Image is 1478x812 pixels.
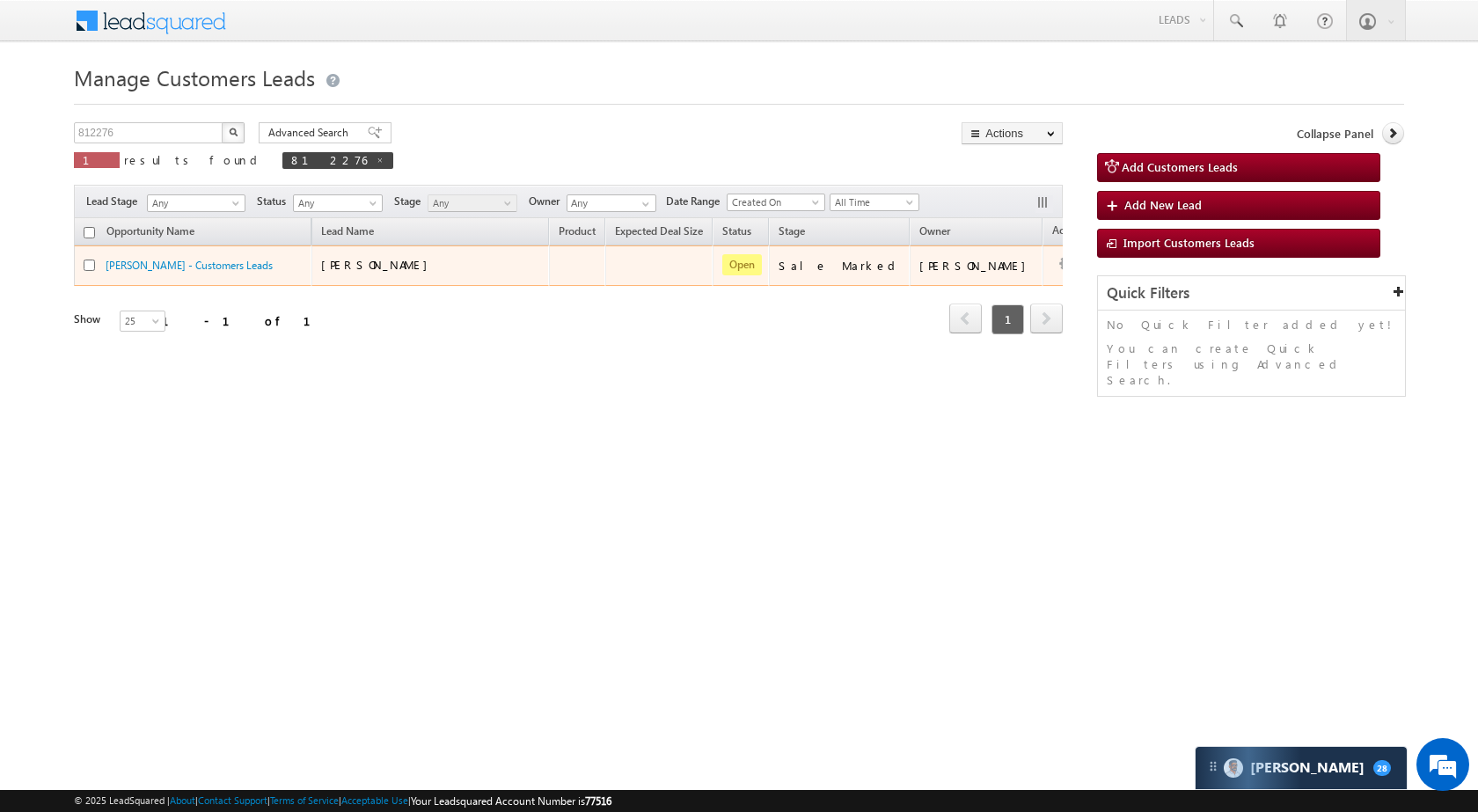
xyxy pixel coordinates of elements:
a: Show All Items [633,195,655,213]
div: Sale Marked [779,258,902,274]
span: Product [559,224,596,238]
a: Any [293,194,383,212]
a: Stage [770,222,814,245]
input: Type to Search [567,194,656,212]
a: Terms of Service [270,794,339,806]
span: results found [124,152,264,167]
span: All Time [830,194,914,210]
span: Owner [529,194,567,209]
span: Any [428,195,512,211]
a: About [170,794,195,806]
span: Advanced Search [268,125,354,141]
img: Search [229,128,238,136]
span: Any [294,195,377,211]
span: 1 [83,152,111,167]
div: 1 - 1 of 1 [162,311,332,331]
div: carter-dragCarter[PERSON_NAME]28 [1195,746,1408,790]
span: 1 [991,304,1024,334]
input: Check all records [84,227,95,238]
span: 28 [1373,760,1391,776]
span: 77516 [585,794,611,808]
a: prev [949,305,982,333]
a: next [1030,305,1063,333]
span: Manage Customers Leads [74,63,315,91]
span: Import Customers Leads [1123,235,1255,250]
a: Any [147,194,245,212]
span: Add New Lead [1124,197,1202,212]
span: Stage [394,194,428,209]
span: Lead Name [312,222,383,245]
span: Created On [728,194,819,210]
span: [PERSON_NAME] [321,257,436,272]
span: Actions [1043,221,1096,244]
span: 812276 [291,152,367,167]
span: Add Customers Leads [1122,159,1238,174]
div: Show [74,311,106,327]
a: Contact Support [198,794,267,806]
span: Owner [919,224,950,238]
a: 25 [120,311,165,332]
a: [PERSON_NAME] - Customers Leads [106,259,273,272]
div: [PERSON_NAME] [919,258,1035,274]
span: 25 [121,313,167,329]
a: Any [428,194,517,212]
a: Status [713,222,760,245]
p: You can create Quick Filters using Advanced Search. [1107,340,1396,388]
span: Opportunity Name [106,224,194,238]
a: Opportunity Name [98,222,203,245]
span: Collapse Panel [1297,126,1373,142]
span: Your Leadsquared Account Number is [411,794,611,808]
a: Created On [727,194,825,211]
a: All Time [830,194,919,211]
span: Status [257,194,293,209]
p: No Quick Filter added yet! [1107,317,1396,333]
a: Acceptable Use [341,794,408,806]
div: Quick Filters [1098,276,1405,311]
span: next [1030,304,1063,333]
span: Open [722,254,762,275]
span: Lead Stage [86,194,144,209]
span: Any [148,195,239,211]
span: Expected Deal Size [615,224,703,238]
a: Expected Deal Size [606,222,712,245]
span: Stage [779,224,805,238]
button: Actions [962,122,1063,144]
span: prev [949,304,982,333]
span: Date Range [666,194,727,209]
span: © 2025 LeadSquared | | | | | [74,793,611,809]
